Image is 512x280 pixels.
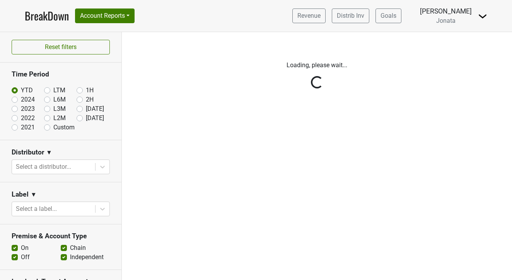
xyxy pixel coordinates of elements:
a: Revenue [292,8,326,23]
p: Loading, please wait... [128,61,506,70]
img: Dropdown Menu [478,12,487,21]
a: Distrib Inv [332,8,369,23]
div: [PERSON_NAME] [420,6,472,16]
span: Jonata [436,17,456,24]
button: Account Reports [75,8,135,23]
a: Goals [375,8,401,23]
a: BreakDown [25,8,69,24]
